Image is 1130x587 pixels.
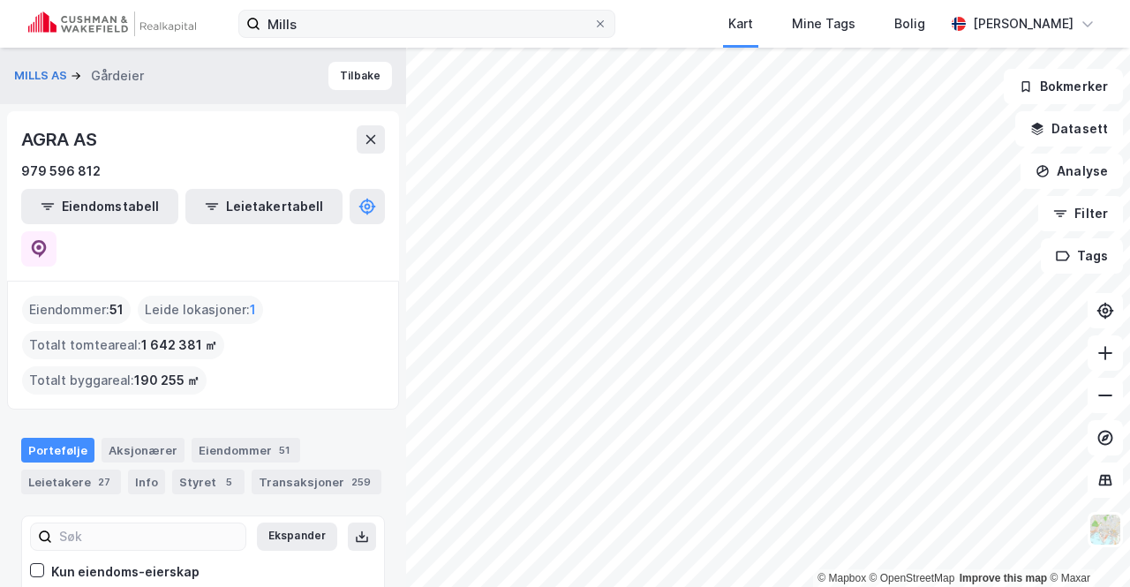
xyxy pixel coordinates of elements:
[102,438,185,463] div: Aksjonærer
[14,67,71,85] button: MILLS AS
[21,161,101,182] div: 979 596 812
[328,62,392,90] button: Tilbake
[172,470,245,494] div: Styret
[94,473,114,491] div: 27
[1021,154,1123,189] button: Analyse
[1004,69,1123,104] button: Bokmerker
[91,65,144,87] div: Gårdeier
[192,438,300,463] div: Eiendommer
[1015,111,1123,147] button: Datasett
[1042,502,1130,587] div: Kontrollprogram for chat
[817,572,866,584] a: Mapbox
[252,470,381,494] div: Transaksjoner
[220,473,237,491] div: 5
[28,11,196,36] img: cushman-wakefield-realkapital-logo.202ea83816669bd177139c58696a8fa1.svg
[109,299,124,320] span: 51
[1038,196,1123,231] button: Filter
[52,523,245,550] input: Søk
[21,470,121,494] div: Leietakere
[185,189,343,224] button: Leietakertabell
[141,335,217,356] span: 1 642 381 ㎡
[894,13,925,34] div: Bolig
[51,561,200,583] div: Kun eiendoms-eierskap
[792,13,855,34] div: Mine Tags
[22,296,131,324] div: Eiendommer :
[260,11,593,37] input: Søk på adresse, matrikkel, gårdeiere, leietakere eller personer
[21,189,178,224] button: Eiendomstabell
[134,370,200,391] span: 190 255 ㎡
[21,438,94,463] div: Portefølje
[257,523,337,551] button: Ekspander
[1042,502,1130,587] iframe: Chat Widget
[22,331,224,359] div: Totalt tomteareal :
[973,13,1073,34] div: [PERSON_NAME]
[870,572,955,584] a: OpenStreetMap
[1041,238,1123,274] button: Tags
[728,13,753,34] div: Kart
[275,441,293,459] div: 51
[138,296,263,324] div: Leide lokasjoner :
[21,125,101,154] div: AGRA AS
[250,299,256,320] span: 1
[22,366,207,395] div: Totalt byggareal :
[128,470,165,494] div: Info
[348,473,374,491] div: 259
[960,572,1047,584] a: Improve this map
